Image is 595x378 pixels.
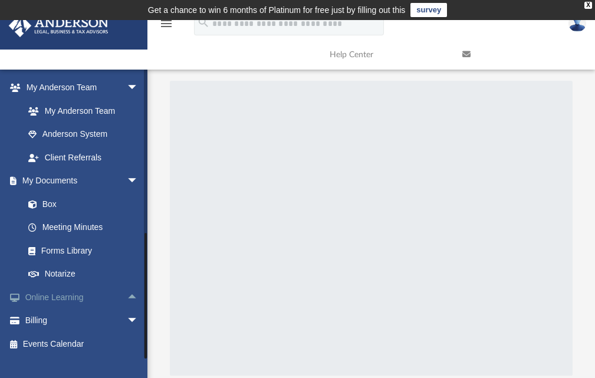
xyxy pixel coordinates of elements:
a: Anderson System [17,123,150,146]
a: My Anderson Teamarrow_drop_down [8,76,150,100]
a: Client Referrals [17,146,150,169]
span: arrow_drop_down [127,309,150,333]
a: Events Calendar [8,332,156,356]
div: Get a chance to win 6 months of Platinum for free just by filling out this [148,3,406,17]
div: close [584,2,592,9]
span: arrow_drop_down [127,169,150,193]
a: survey [410,3,447,17]
a: My Anderson Team [17,99,144,123]
img: Anderson Advisors Platinum Portal [5,14,112,37]
a: Meeting Minutes [17,216,150,239]
i: search [197,16,210,29]
a: Forms Library [17,239,144,262]
a: menu [159,22,173,31]
a: Online Learningarrow_drop_up [8,285,156,309]
a: My Documentsarrow_drop_down [8,169,150,193]
i: menu [159,17,173,31]
a: Notarize [17,262,150,286]
span: arrow_drop_up [127,285,150,310]
a: Box [17,192,144,216]
img: User Pic [568,15,586,32]
span: arrow_drop_down [127,76,150,100]
a: Billingarrow_drop_down [8,309,156,333]
a: Help Center [321,31,453,78]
